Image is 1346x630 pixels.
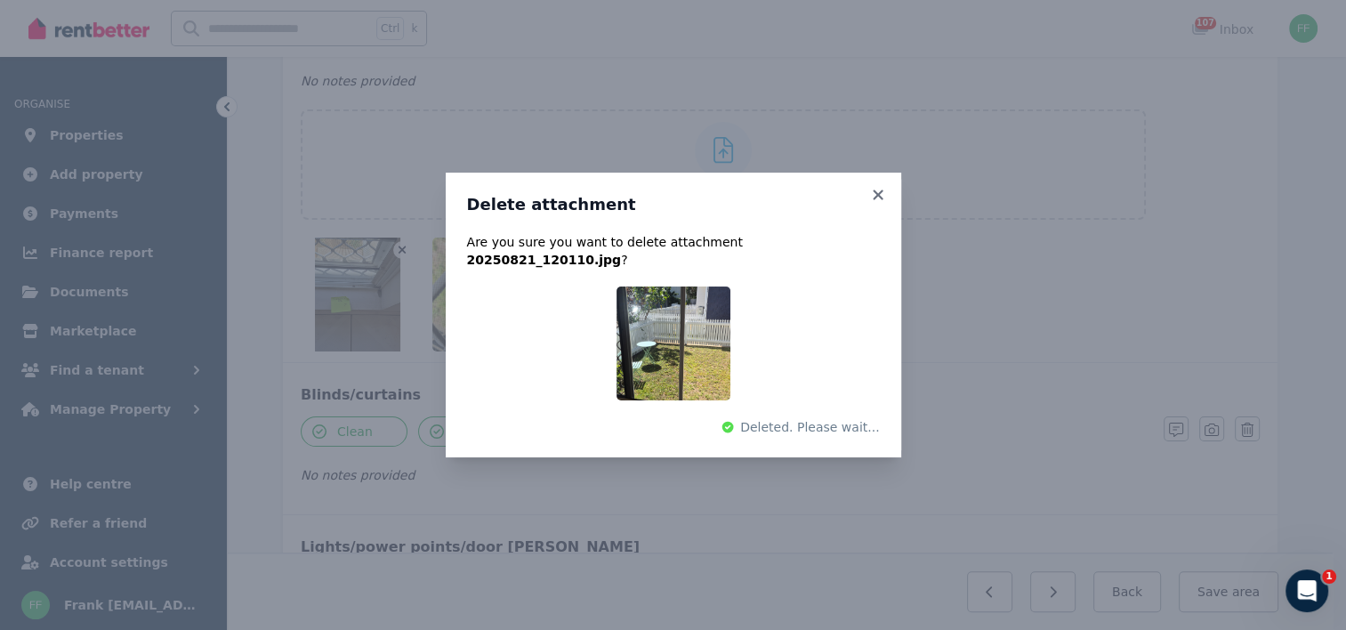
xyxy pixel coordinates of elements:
span: 1 [1322,569,1336,584]
span: Deleted. Please wait... [740,418,879,436]
p: Are you sure you want to delete attachment ? [467,233,880,269]
img: 20250821_120110.jpg [617,287,730,400]
iframe: Intercom live chat [1286,569,1328,612]
span: 20250821_120110.jpg [467,253,622,267]
h3: Delete attachment [467,194,880,215]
